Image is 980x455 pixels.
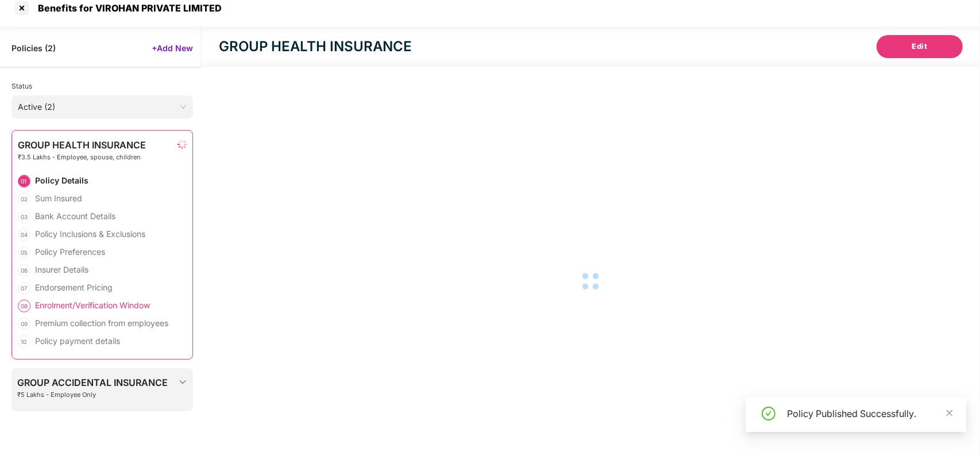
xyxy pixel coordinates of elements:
[18,335,30,348] div: 10
[18,211,30,223] div: 03
[18,175,30,188] div: 01
[18,282,30,295] div: 07
[17,377,168,388] span: GROUP ACCIDENTAL INSURANCE
[35,246,105,257] div: Policy Preferences
[35,282,113,293] div: Endorsement Pricing
[219,36,412,57] div: GROUP HEALTH INSURANCE
[35,193,82,204] div: Sum Insured
[35,300,150,311] div: Enrolment/Verification Window
[35,175,88,186] div: Policy Details
[762,407,775,420] span: check-circle
[18,318,30,330] div: 09
[18,193,30,205] div: 02
[18,264,30,277] div: 06
[18,228,30,241] div: 04
[178,377,187,387] img: svg+xml;base64,PHN2ZyBpZD0iRHJvcGRvd24tMzJ4MzIiIHhtbG5zPSJodHRwOi8vd3d3LnczLm9yZy8yMDAwL3N2ZyIgd2...
[152,43,193,53] span: +Add New
[35,335,120,346] div: Policy payment details
[18,300,30,312] div: 08
[35,264,88,275] div: Insurer Details
[946,409,954,417] span: close
[877,35,963,58] button: Edit
[18,140,146,150] span: GROUP HEALTH INSURANCE
[35,211,115,221] div: Bank Account Details
[18,154,146,161] span: ₹3.5 Lakhs - Employee, spouse, children
[18,246,30,259] div: 05
[17,391,168,399] span: ₹5 Lakhs - Employee Only
[31,2,222,14] div: Benefits for VIROHAN PRIVATE LIMITED
[35,318,168,328] div: Premium collection from employees
[11,82,32,90] span: Status
[912,41,928,52] span: Edit
[35,228,145,239] div: Policy Inclusions & Exclusions
[787,407,952,420] div: Policy Published Successfully.
[18,98,187,116] span: Active (2)
[11,43,56,53] span: Policies ( 2 )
